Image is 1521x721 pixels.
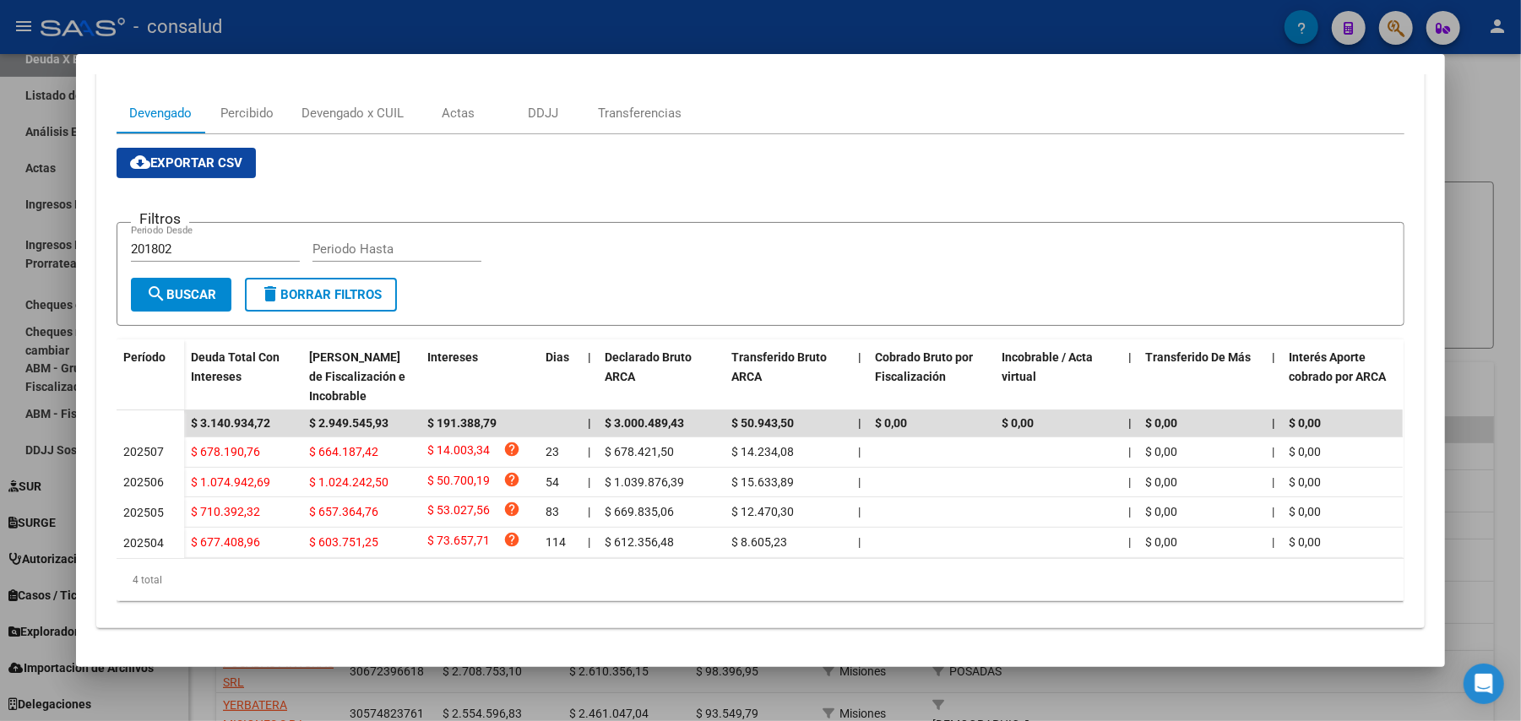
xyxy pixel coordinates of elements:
[191,475,270,489] span: $ 1.074.942,69
[546,445,559,458] span: 23
[503,471,520,488] i: help
[858,350,861,364] span: |
[588,350,591,364] span: |
[605,535,674,549] span: $ 612.356,48
[1145,505,1177,518] span: $ 0,00
[588,416,591,430] span: |
[1272,505,1274,518] span: |
[309,535,378,549] span: $ 603.751,25
[731,350,827,383] span: Transferido Bruto ARCA
[191,416,270,430] span: $ 3.140.934,72
[1138,339,1265,414] datatable-header-cell: Transferido De Más
[1002,416,1034,430] span: $ 0,00
[443,104,475,122] div: Actas
[123,445,164,458] span: 202507
[123,536,164,550] span: 202504
[260,284,280,304] mat-icon: delete
[1289,475,1321,489] span: $ 0,00
[605,445,674,458] span: $ 678.421,50
[503,531,520,548] i: help
[1145,350,1251,364] span: Transferido De Más
[588,445,590,458] span: |
[146,287,216,302] span: Buscar
[546,505,559,518] span: 83
[427,350,478,364] span: Intereses
[96,79,1425,628] div: Aportes y Contribuciones de la Empresa: 30717024393
[1128,475,1131,489] span: |
[731,416,794,430] span: $ 50.943,50
[1265,339,1282,414] datatable-header-cell: |
[260,287,382,302] span: Borrar Filtros
[1145,445,1177,458] span: $ 0,00
[1128,350,1132,364] span: |
[427,501,490,523] span: $ 53.027,56
[309,505,378,518] span: $ 657.364,76
[309,416,388,430] span: $ 2.949.545,93
[1122,339,1138,414] datatable-header-cell: |
[605,416,684,430] span: $ 3.000.489,43
[191,445,260,458] span: $ 678.190,76
[605,475,684,489] span: $ 1.039.876,39
[1145,535,1177,549] span: $ 0,00
[191,505,260,518] span: $ 710.392,32
[146,284,166,304] mat-icon: search
[605,505,674,518] span: $ 669.835,06
[130,152,150,172] mat-icon: cloud_download
[858,416,861,430] span: |
[851,339,868,414] datatable-header-cell: |
[1145,475,1177,489] span: $ 0,00
[1128,505,1131,518] span: |
[123,350,166,364] span: Período
[1464,664,1504,704] div: Open Intercom Messenger
[588,475,590,489] span: |
[1145,416,1177,430] span: $ 0,00
[220,104,274,122] div: Percibido
[1289,445,1321,458] span: $ 0,00
[1272,445,1274,458] span: |
[1128,535,1131,549] span: |
[868,339,995,414] datatable-header-cell: Cobrado Bruto por Fiscalización
[503,441,520,458] i: help
[1282,339,1409,414] datatable-header-cell: Interés Aporte cobrado por ARCA
[503,501,520,518] i: help
[875,416,907,430] span: $ 0,00
[725,339,851,414] datatable-header-cell: Transferido Bruto ARCA
[309,475,388,489] span: $ 1.024.242,50
[1289,505,1321,518] span: $ 0,00
[117,559,1404,601] div: 4 total
[1002,350,1093,383] span: Incobrable / Acta virtual
[191,350,280,383] span: Deuda Total Con Intereses
[245,278,397,312] button: Borrar Filtros
[1272,416,1275,430] span: |
[1272,535,1274,549] span: |
[598,104,682,122] div: Transferencias
[581,339,598,414] datatable-header-cell: |
[875,350,973,383] span: Cobrado Bruto por Fiscalización
[309,350,405,403] span: [PERSON_NAME] de Fiscalización e Incobrable
[123,475,164,489] span: 202506
[731,505,794,518] span: $ 12.470,30
[427,531,490,554] span: $ 73.657,71
[301,104,404,122] div: Devengado x CUIL
[129,104,192,122] div: Devengado
[995,339,1122,414] datatable-header-cell: Incobrable / Acta virtual
[130,155,242,171] span: Exportar CSV
[858,445,861,458] span: |
[117,148,256,178] button: Exportar CSV
[731,475,794,489] span: $ 15.633,89
[539,339,581,414] datatable-header-cell: Dias
[731,445,794,458] span: $ 14.234,08
[427,471,490,494] span: $ 50.700,19
[546,535,566,549] span: 114
[546,475,559,489] span: 54
[598,339,725,414] datatable-header-cell: Declarado Bruto ARCA
[184,339,302,414] datatable-header-cell: Deuda Total Con Intereses
[858,505,861,518] span: |
[1289,350,1386,383] span: Interés Aporte cobrado por ARCA
[528,104,558,122] div: DDJJ
[1272,475,1274,489] span: |
[131,278,231,312] button: Buscar
[1128,445,1131,458] span: |
[117,339,184,410] datatable-header-cell: Período
[588,505,590,518] span: |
